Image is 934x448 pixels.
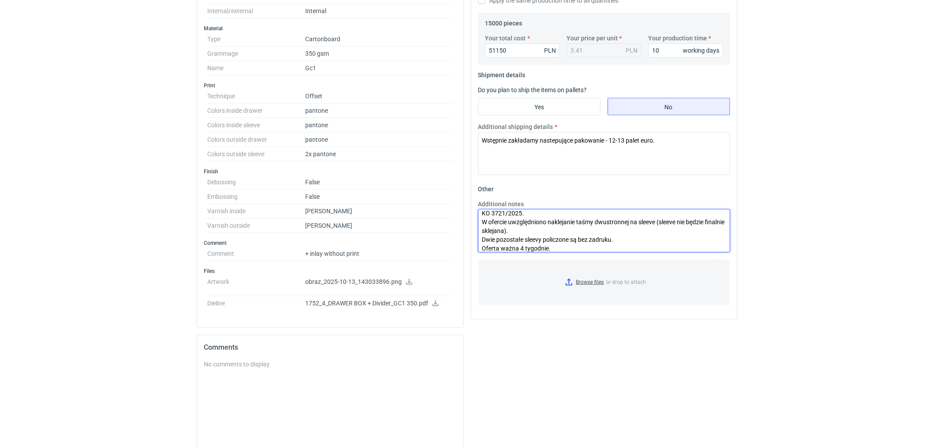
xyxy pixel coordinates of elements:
label: No [608,98,730,115]
div: PLN [626,46,638,55]
label: Additional notes [478,200,524,208]
label: Your price per unit [567,34,618,43]
textarea: Wstępnie zakładamy nastepujące pakowanie - 12-13 palet euro. [478,132,730,175]
label: Do you plan to ship the items on pallets? [478,86,587,93]
dd: Gc1 [306,61,453,75]
dt: Comment [208,247,306,261]
label: Additional shipping details [478,122,553,131]
dd: [PERSON_NAME] [306,204,453,219]
dd: Internal [306,4,453,18]
h3: Files [204,268,456,275]
dd: pantone [306,118,453,133]
dd: Cartonboard [306,32,453,47]
dt: Varnish inside [208,204,306,219]
dd: 350 gsm [306,47,453,61]
h3: Material [204,25,456,32]
dd: + inlay without print [306,247,453,261]
input: 0 [649,43,723,57]
div: PLN [545,46,556,55]
legend: 15000 pieces [485,16,523,27]
dt: Dieline [208,296,306,314]
dt: Grammage [208,47,306,61]
dt: Type [208,32,306,47]
h3: Finish [204,168,456,175]
dd: pantone [306,133,453,147]
dd: pantone [306,104,453,118]
dt: Internal/external [208,4,306,18]
dt: Colors outside sleeve [208,147,306,161]
p: obraz_2025-10-13_143033896.png [306,278,453,286]
h3: Comment [204,240,456,247]
p: 1752_4_DRAWER BOX + Divider_GC1 350.pdf [306,300,453,308]
textarea: KO 3721/2025. W ofercie uwzględniono naklejanie taśmy dwustronnej na sleeve (sleeve nie będzie fi... [478,209,730,252]
dt: Name [208,61,306,75]
dt: Colors outside drawer [208,133,306,147]
h2: Comments [204,342,456,353]
div: No comments to display [204,360,456,369]
div: working days [683,46,720,55]
label: Your total cost [485,34,526,43]
dt: Colors inside drawer [208,104,306,118]
dt: Artwork [208,275,306,296]
dt: Colors inside sleeve [208,118,306,133]
dd: False [306,175,453,190]
dd: 2x pantone [306,147,453,161]
h3: Print [204,82,456,89]
dd: [PERSON_NAME] [306,219,453,233]
dd: Offset [306,89,453,104]
legend: Shipment details [478,68,526,79]
dd: False [306,190,453,204]
dt: Varnish outside [208,219,306,233]
dt: Technique [208,89,306,104]
label: or drop to attach [479,260,730,305]
input: 0 [485,43,560,57]
label: Yes [478,98,601,115]
label: Your production time [649,34,707,43]
dt: Debossing [208,175,306,190]
dt: Embossing [208,190,306,204]
legend: Other [478,182,494,193]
